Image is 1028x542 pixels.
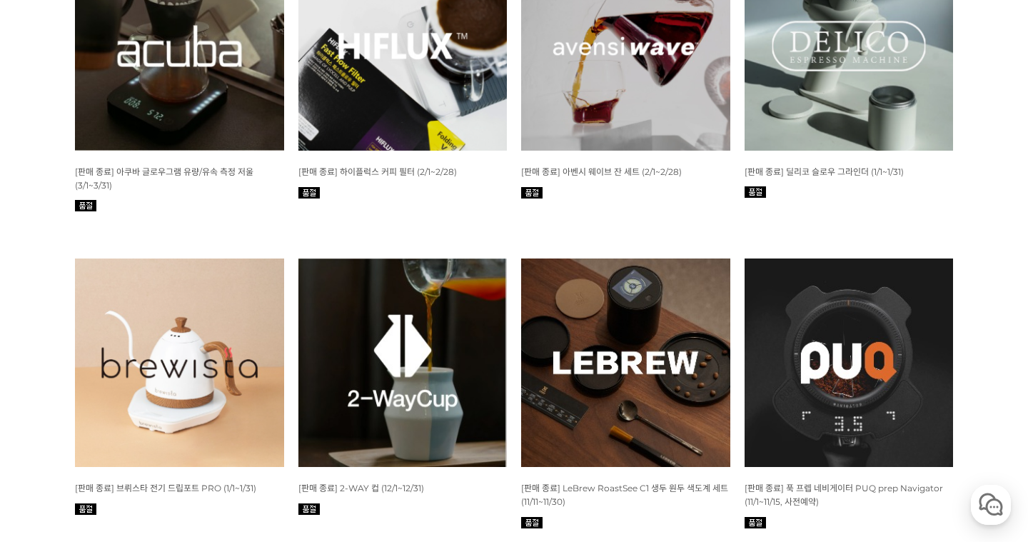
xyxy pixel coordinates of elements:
span: Messages [119,446,161,457]
span: Settings [211,445,246,456]
img: 브뤼스타, brewista, 아티산, 전기 드립포트 [75,259,284,468]
span: [판매 종료] 푹 프렙 네비게이터 PUQ prep Navigator (11/1~11/15, 사전예약) [745,483,943,507]
img: 품절 [75,503,96,515]
img: 2-WAY 컵 [298,259,508,468]
img: 품절 [745,517,766,528]
a: [판매 종료] LeBrew RoastSee C1 생두 원두 색도계 세트 (11/11~11/30) [521,482,728,507]
a: Settings [184,423,274,459]
img: 르브루 LeBrew [521,259,730,468]
img: 품절 [521,187,543,199]
img: 품절 [75,200,96,211]
a: [판매 종료] 브뤼스타 전기 드립포트 PRO (1/1~1/31) [75,482,256,493]
a: Messages [94,423,184,459]
img: 푹 프레스 PUQ PRESS [745,259,954,468]
a: [판매 종료] 하이플럭스 커피 필터 (2/1~2/28) [298,166,457,177]
a: [판매 종료] 푹 프렙 네비게이터 PUQ prep Navigator (11/1~11/15, 사전예약) [745,482,943,507]
a: [판매 종료] 2-WAY 컵 (12/1~12/31) [298,482,424,493]
img: 품절 [298,503,320,515]
a: [판매 종료] 아쿠바 글로우그램 유량/유속 측정 저울 (3/1~3/31) [75,166,253,191]
img: 품절 [298,187,320,199]
a: Home [4,423,94,459]
img: 품절 [745,186,766,198]
span: [판매 종료] LeBrew RoastSee C1 생두 원두 색도계 세트 (11/11~11/30) [521,483,728,507]
a: [판매 종료] 아벤시 웨이브 잔 세트 (2/1~2/28) [521,166,682,177]
img: 품절 [521,517,543,528]
span: [판매 종료] 2-WAY 컵 (12/1~12/31) [298,483,424,493]
a: [판매 종료] 딜리코 슬로우 그라인더 (1/1~1/31) [745,166,904,177]
span: Home [36,445,61,456]
span: [판매 종료] 브뤼스타 전기 드립포트 PRO (1/1~1/31) [75,483,256,493]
